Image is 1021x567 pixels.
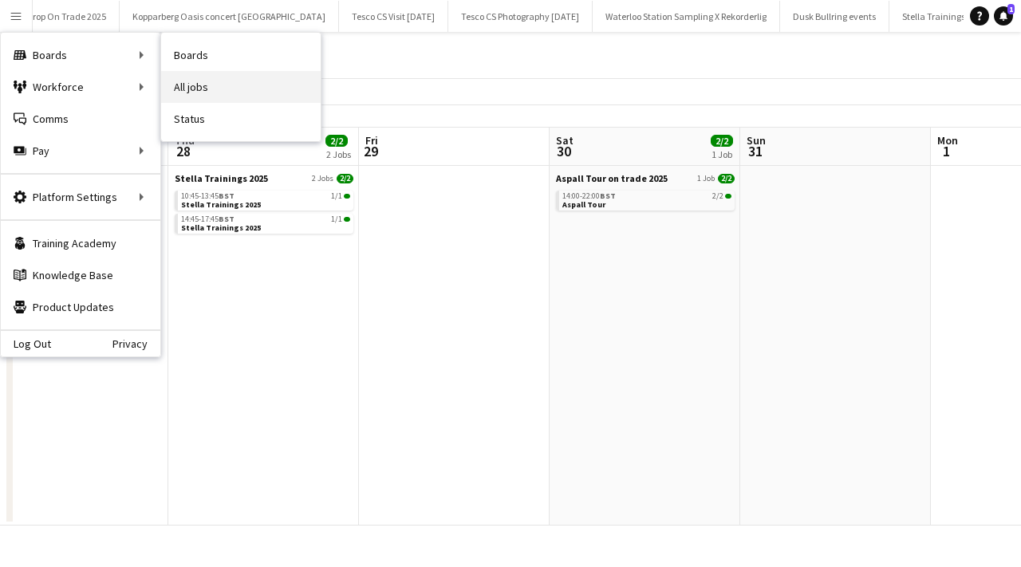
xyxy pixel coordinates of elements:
a: Training Academy [1,227,160,259]
span: Aspall Tour [562,199,605,210]
a: Log Out [1,337,51,350]
a: 14:45-17:45BST1/1Stella Trainings 2025 [181,214,350,232]
span: Stella Trainings 2025 [175,172,268,184]
a: Status [161,103,321,135]
a: Knowledge Base [1,259,160,291]
a: Comms [1,103,160,135]
a: All jobs [161,71,321,103]
span: Sun [747,133,766,148]
button: Tesco CS Visit [DATE] [339,1,448,32]
span: 1/1 [344,194,350,199]
span: BST [219,191,235,201]
span: 2/2 [712,192,723,200]
button: Stella Trainings 2025 [889,1,999,32]
a: 1 [994,6,1013,26]
button: Tesco CS Photography [DATE] [448,1,593,32]
span: 1/1 [344,217,350,222]
span: 2 Jobs [312,174,333,183]
span: 28 [172,142,195,160]
span: 1 [935,142,958,160]
span: BST [600,191,616,201]
span: Mon [937,133,958,148]
span: Stella Trainings 2025 [181,222,261,233]
div: 1 Job [712,148,732,160]
span: 1 Job [697,174,715,183]
span: 1/1 [331,192,342,200]
span: 29 [363,142,378,160]
a: Aspall Tour on trade 20251 Job2/2 [556,172,735,184]
div: Workforce [1,71,160,103]
span: 30 [554,142,574,160]
a: Boards [161,39,321,71]
button: Waterloo Station Sampling X Rekorderlig [593,1,780,32]
div: Aspall Tour on trade 20251 Job2/214:00-22:00BST2/2Aspall Tour [556,172,735,214]
button: Dusk Bullring events [780,1,889,32]
div: Platform Settings [1,181,160,213]
a: 14:00-22:00BST2/2Aspall Tour [562,191,731,209]
span: 31 [744,142,766,160]
span: 1 [1007,4,1015,14]
span: BST [219,214,235,224]
span: Stella Trainings 2025 [181,199,261,210]
span: 2/2 [725,194,731,199]
a: Privacy [112,337,160,350]
span: 2/2 [711,135,733,147]
span: 14:00-22:00 [562,192,616,200]
button: Kopparberg Oasis concert [GEOGRAPHIC_DATA] [120,1,339,32]
span: Sat [556,133,574,148]
div: Stella Trainings 20252 Jobs2/210:45-13:45BST1/1Stella Trainings 202514:45-17:45BST1/1Stella Train... [175,172,353,237]
a: Stella Trainings 20252 Jobs2/2 [175,172,353,184]
span: 1/1 [331,215,342,223]
span: 14:45-17:45 [181,215,235,223]
span: Aspall Tour on trade 2025 [556,172,668,184]
div: Pay [1,135,160,167]
a: 10:45-13:45BST1/1Stella Trainings 2025 [181,191,350,209]
a: Product Updates [1,291,160,323]
span: Fri [365,133,378,148]
span: 10:45-13:45 [181,192,235,200]
span: 2/2 [325,135,348,147]
div: Boards [1,39,160,71]
span: 2/2 [337,174,353,183]
span: 2/2 [718,174,735,183]
div: 2 Jobs [326,148,351,160]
